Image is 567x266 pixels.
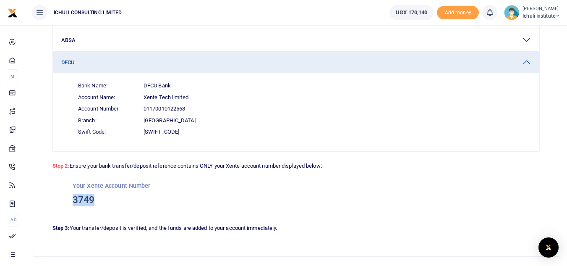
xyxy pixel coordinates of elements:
[7,69,18,83] li: M
[52,158,540,171] p: Ensure your bank transfer/deposit reference contains ONLY your Xente account number displayed below:
[52,225,70,231] strong: Step 3:
[144,116,196,125] span: [GEOGRAPHIC_DATA]
[386,5,437,20] li: Wallet ballance
[8,9,18,16] a: logo-small logo-large logo-large
[504,5,560,20] a: profile-user [PERSON_NAME] Ichuli Institute
[144,82,171,90] span: DFCU Bank
[396,8,427,17] span: UGX 170,140
[53,29,539,51] button: ABSA
[504,5,519,20] img: profile-user
[78,93,137,102] span: Account Name:
[144,105,185,113] span: 01170010122563
[538,237,559,258] div: Open Intercom Messenger
[144,128,179,136] span: [SWIFT_CODE]
[523,5,560,13] small: [PERSON_NAME]
[78,128,137,136] span: Swift Code:
[52,224,540,233] p: Your transfer/deposit is verified, and the funds are added to your account immediately.
[73,182,151,189] small: Your Xente Account Number
[78,105,137,113] span: Account Number:
[78,82,137,90] span: Bank Name:
[8,8,18,18] img: logo-small
[144,93,188,102] span: Xente Tech limited
[52,163,70,169] strong: Step 2:
[437,9,479,15] a: Add money
[78,116,137,125] span: Branch:
[50,9,125,16] span: ICHULI CONSULTING LIMITED
[437,6,479,20] span: Add money
[53,51,539,73] button: DFCU
[73,194,520,206] h3: 3749
[389,5,434,20] a: UGX 170,140
[523,12,560,20] span: Ichuli Institute
[437,6,479,20] li: Toup your wallet
[7,213,18,226] li: Ac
